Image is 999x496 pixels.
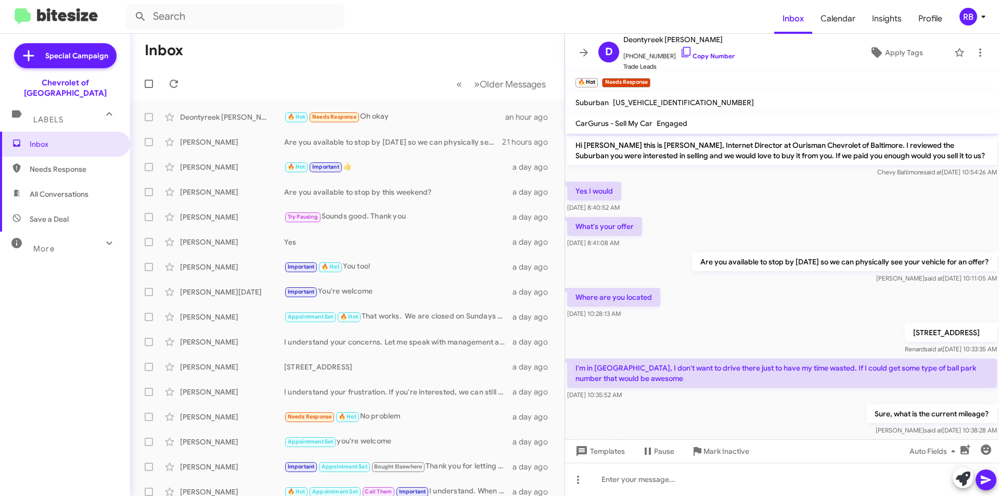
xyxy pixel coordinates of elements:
[30,139,118,149] span: Inbox
[180,462,284,472] div: [PERSON_NAME]
[910,4,951,34] a: Profile
[567,217,642,236] p: What's your offer
[30,164,118,174] span: Needs Response
[284,161,513,173] div: 👍
[567,204,620,211] span: [DATE] 8:40:52 AM
[284,237,513,247] div: Yes
[180,287,284,297] div: [PERSON_NAME][DATE]
[180,212,284,222] div: [PERSON_NAME]
[284,362,513,372] div: [STREET_ADDRESS]
[450,73,468,95] button: Previous
[45,50,108,61] span: Special Campaign
[565,442,633,461] button: Templates
[905,345,997,353] span: Renard [DATE] 10:33:35 AM
[683,442,758,461] button: Mark Inactive
[575,98,609,107] span: Suburban
[180,262,284,272] div: [PERSON_NAME]
[613,98,754,107] span: [US_VEHICLE_IDENTIFICATION_NUMBER]
[30,189,88,199] span: All Conversations
[284,111,505,123] div: Oh okay
[774,4,812,34] a: Inbox
[573,442,625,461] span: Templates
[145,42,183,59] h1: Inbox
[288,438,334,445] span: Appointment Set
[925,274,943,282] span: said at
[505,112,556,122] div: an hour ago
[365,488,392,495] span: Call Them
[567,359,997,388] p: I'm in [GEOGRAPHIC_DATA], I don't want to drive there just to have my time wasted. If I could get...
[180,387,284,397] div: [PERSON_NAME]
[842,43,949,62] button: Apply Tags
[924,426,942,434] span: said at
[312,163,339,170] span: Important
[288,288,315,295] span: Important
[602,78,650,87] small: Needs Response
[288,163,305,170] span: 🔥 Hot
[468,73,552,95] button: Next
[180,412,284,422] div: [PERSON_NAME]
[905,323,997,342] p: [STREET_ADDRESS]
[126,4,344,29] input: Search
[399,488,426,495] span: Important
[866,404,997,423] p: Sure, what is the current mileage?
[33,244,55,253] span: More
[567,310,621,317] span: [DATE] 10:28:13 AM
[513,412,556,422] div: a day ago
[288,463,315,470] span: Important
[513,287,556,297] div: a day ago
[605,44,613,60] span: D
[288,488,305,495] span: 🔥 Hot
[374,463,422,470] span: Bought Elsewhere
[513,212,556,222] div: a day ago
[623,33,735,46] span: Deontyreek [PERSON_NAME]
[703,442,749,461] span: Mark Inactive
[567,182,621,200] p: Yes I would
[812,4,864,34] a: Calendar
[864,4,910,34] a: Insights
[180,362,284,372] div: [PERSON_NAME]
[513,437,556,447] div: a day ago
[288,113,305,120] span: 🔥 Hot
[288,213,318,220] span: Try Pausing
[180,337,284,347] div: [PERSON_NAME]
[284,211,513,223] div: Sounds good. Thank you
[567,288,660,307] p: Where are you located
[284,387,513,397] div: I understand your frustration. If you're interested, we can still discuss your vehicle and explor...
[284,411,513,423] div: No problem
[180,187,284,197] div: [PERSON_NAME]
[451,73,552,95] nav: Page navigation example
[567,239,619,247] span: [DATE] 8:41:08 AM
[14,43,117,68] a: Special Campaign
[502,137,556,147] div: 21 hours ago
[33,115,63,124] span: Labels
[284,261,513,273] div: You too!
[284,311,513,323] div: That works. We are closed on Sundays but open on Saturdays from 9am to 7pm. What time is good for...
[876,274,997,282] span: [PERSON_NAME] [DATE] 10:11:05 AM
[513,237,556,247] div: a day ago
[924,168,942,176] span: said at
[513,337,556,347] div: a day ago
[513,262,556,272] div: a day ago
[312,488,358,495] span: Appointment Set
[513,387,556,397] div: a day ago
[513,462,556,472] div: a day ago
[474,78,480,91] span: »
[513,312,556,322] div: a day ago
[180,162,284,172] div: [PERSON_NAME]
[692,252,997,271] p: Are you available to stop by [DATE] so we can physically see your vehicle for an offer?
[901,442,968,461] button: Auto Fields
[567,391,622,399] span: [DATE] 10:35:52 AM
[284,436,513,448] div: you're welcome
[180,112,284,122] div: Deontyreek [PERSON_NAME]
[284,337,513,347] div: I understand your concerns. Let me speak with management and I will follow up with you shortly
[633,442,683,461] button: Pause
[480,79,546,90] span: Older Messages
[885,43,923,62] span: Apply Tags
[654,442,674,461] span: Pause
[180,137,284,147] div: [PERSON_NAME]
[322,463,367,470] span: Appointment Set
[513,162,556,172] div: a day ago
